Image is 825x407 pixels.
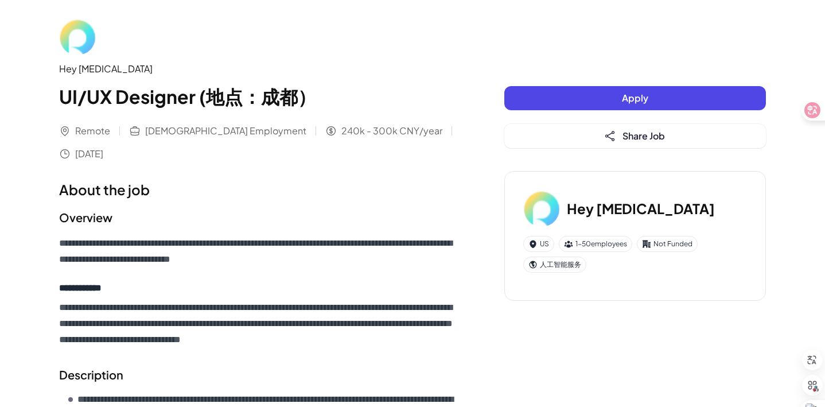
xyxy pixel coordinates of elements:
span: [DATE] [75,147,103,161]
span: Remote [75,124,110,138]
span: 240k - 300k CNY/year [341,124,442,138]
h2: Description [59,366,458,383]
button: Apply [504,86,766,110]
img: He [523,190,560,227]
div: Hey [MEDICAL_DATA] [59,62,458,76]
button: Share Job [504,124,766,148]
div: 人工智能服务 [523,257,586,273]
span: [DEMOGRAPHIC_DATA] Employment [145,124,306,138]
span: Apply [622,92,648,104]
h1: About the job [59,179,458,200]
span: Share Job [622,130,665,142]
div: Not Funded [637,236,698,252]
h2: Overview [59,209,458,226]
h1: UI/UX Designer (地点：成都） [59,83,458,110]
img: He [59,18,96,55]
h3: Hey [MEDICAL_DATA] [567,198,715,219]
div: 1-50 employees [559,236,632,252]
div: US [523,236,554,252]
